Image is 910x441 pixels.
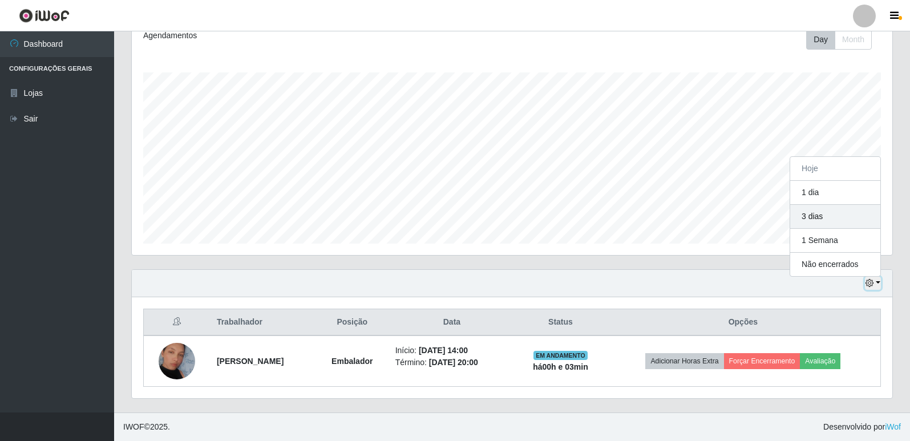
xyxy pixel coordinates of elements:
span: EM ANDAMENTO [533,351,588,360]
button: Não encerrados [790,253,880,276]
div: Toolbar with button groups [806,30,881,50]
strong: Embalador [331,357,373,366]
button: Month [835,30,872,50]
time: [DATE] 14:00 [419,346,468,355]
button: 3 dias [790,205,880,229]
button: Day [806,30,835,50]
th: Status [515,309,605,336]
button: Adicionar Horas Extra [645,353,723,369]
span: © 2025 . [123,421,170,433]
span: IWOF [123,422,144,431]
img: 1755853251754.jpeg [159,329,195,394]
span: Desenvolvido por [823,421,901,433]
button: Hoje [790,157,880,181]
div: First group [806,30,872,50]
strong: há 00 h e 03 min [533,362,588,371]
th: Data [389,309,516,336]
th: Opções [606,309,881,336]
strong: [PERSON_NAME] [217,357,284,366]
button: Forçar Encerramento [724,353,800,369]
th: Posição [316,309,389,336]
img: CoreUI Logo [19,9,70,23]
th: Trabalhador [210,309,316,336]
div: Agendamentos [143,30,440,42]
li: Término: [395,357,509,369]
a: iWof [885,422,901,431]
button: 1 Semana [790,229,880,253]
time: [DATE] 20:00 [429,358,478,367]
button: 1 dia [790,181,880,205]
li: Início: [395,345,509,357]
button: Avaliação [800,353,840,369]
